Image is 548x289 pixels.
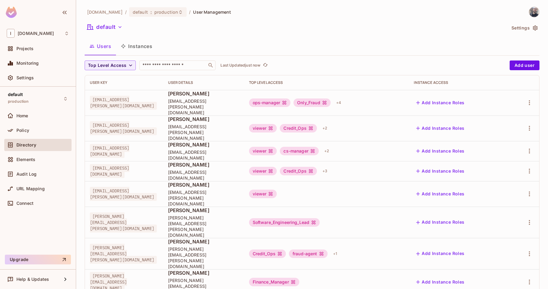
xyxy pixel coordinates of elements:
[414,166,467,176] button: Add Instance Roles
[168,169,239,181] span: [EMAIL_ADDRESS][DOMAIN_NAME]
[334,98,343,108] div: + 4
[249,278,299,286] div: Finance_Manager
[414,249,467,259] button: Add Instance Roles
[16,157,35,162] span: Elements
[193,9,231,15] span: User Management
[249,190,277,198] div: viewer
[414,218,467,227] button: Add Instance Roles
[168,116,239,122] span: [PERSON_NAME]
[7,29,15,38] span: I
[133,9,148,15] span: default
[85,22,125,32] button: default
[85,60,136,70] button: Top Level Access
[16,128,29,133] span: Policy
[116,39,157,54] button: Instances
[168,246,239,269] span: [PERSON_NAME][EMAIL_ADDRESS][PERSON_NAME][DOMAIN_NAME]
[414,80,503,85] div: Instance Access
[189,9,191,15] li: /
[529,7,539,17] img: Hugo Ariaz
[8,92,23,97] span: default
[249,80,404,85] div: Top Level Access
[168,98,239,115] span: [EMAIL_ADDRESS][PERSON_NAME][DOMAIN_NAME]
[414,189,467,199] button: Add Instance Roles
[331,249,339,259] div: + 1
[249,167,277,175] div: viewer
[16,46,33,51] span: Projects
[87,9,123,15] span: the active workspace
[16,143,36,147] span: Directory
[249,124,277,132] div: viewer
[280,124,317,132] div: Credit_Ops
[293,98,331,107] div: Only_Fraud
[260,62,269,69] span: Click to refresh data
[168,215,239,238] span: [PERSON_NAME][EMAIL_ADDRESS][PERSON_NAME][DOMAIN_NAME]
[16,201,33,206] span: Connect
[168,124,239,141] span: [EMAIL_ADDRESS][PERSON_NAME][DOMAIN_NAME]
[18,31,54,36] span: Workspace: inventa.shop
[414,277,467,287] button: Add Instance Roles
[85,39,116,54] button: Users
[168,189,239,207] span: [EMAIL_ADDRESS][PERSON_NAME][DOMAIN_NAME]
[16,277,49,282] span: Help & Updates
[168,161,239,168] span: [PERSON_NAME]
[320,123,330,133] div: + 2
[16,186,45,191] span: URL Mapping
[16,113,28,118] span: Home
[168,207,239,214] span: [PERSON_NAME]
[90,212,157,232] span: [PERSON_NAME][EMAIL_ADDRESS][PERSON_NAME][DOMAIN_NAME]
[249,98,291,107] div: ops-manager
[320,166,330,176] div: + 3
[168,181,239,188] span: [PERSON_NAME]
[90,164,129,178] span: [EMAIL_ADDRESS][DOMAIN_NAME]
[414,98,467,108] button: Add Instance Roles
[249,218,320,227] div: Software_Engineering_Lead
[150,10,152,15] span: :
[90,187,157,201] span: [EMAIL_ADDRESS][PERSON_NAME][DOMAIN_NAME]
[280,147,319,155] div: cs-manager
[280,167,317,175] div: Credit_Ops
[168,90,239,97] span: [PERSON_NAME]
[262,62,269,69] button: refresh
[125,9,127,15] li: /
[6,7,17,18] img: SReyMgAAAABJRU5ErkJggg==
[168,238,239,245] span: [PERSON_NAME]
[414,146,467,156] button: Add Instance Roles
[88,62,126,69] span: Top Level Access
[510,60,539,70] button: Add user
[289,249,328,258] div: fraud-agent
[249,249,286,258] div: Credit_Ops
[168,141,239,148] span: [PERSON_NAME]
[322,146,332,156] div: + 2
[90,80,158,85] div: User Key
[168,149,239,161] span: [EMAIL_ADDRESS][DOMAIN_NAME]
[16,75,34,80] span: Settings
[16,61,39,66] span: Monitoring
[263,62,268,68] span: refresh
[90,144,129,158] span: [EMAIL_ADDRESS][DOMAIN_NAME]
[90,96,157,110] span: [EMAIL_ADDRESS][PERSON_NAME][DOMAIN_NAME]
[5,255,71,264] button: Upgrade
[220,63,260,68] p: Last Updated just now
[168,80,239,85] div: User Details
[414,123,467,133] button: Add Instance Roles
[90,244,157,264] span: [PERSON_NAME][EMAIL_ADDRESS][PERSON_NAME][DOMAIN_NAME]
[509,23,539,33] button: Settings
[154,9,178,15] span: production
[168,270,239,276] span: [PERSON_NAME]
[249,147,277,155] div: viewer
[90,121,157,135] span: [EMAIL_ADDRESS][PERSON_NAME][DOMAIN_NAME]
[8,99,29,104] span: production
[16,172,37,177] span: Audit Log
